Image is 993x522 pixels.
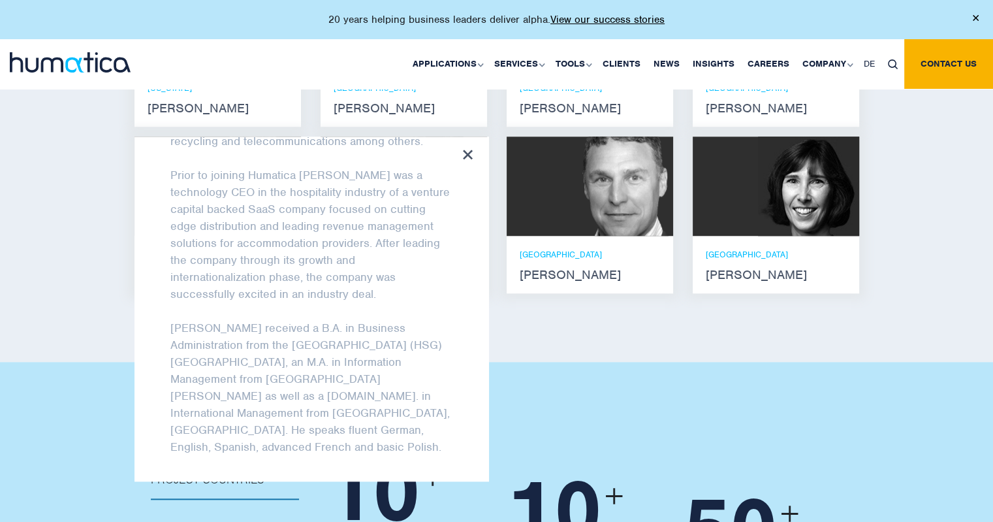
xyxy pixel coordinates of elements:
[904,39,993,89] a: Contact us
[647,39,686,89] a: News
[864,58,875,69] span: DE
[572,137,673,236] img: Bryan Turner
[596,39,647,89] a: Clients
[741,39,796,89] a: Careers
[424,457,442,500] span: +
[888,59,898,69] img: search_icon
[406,39,488,89] a: Applications
[10,52,131,73] img: logo
[148,103,288,114] strong: [PERSON_NAME]
[796,39,857,89] a: Company
[170,168,450,301] span: Prior to joining Humatica [PERSON_NAME] was a technology CEO in the hospitality industry of a ven...
[520,249,660,260] p: [GEOGRAPHIC_DATA]
[550,13,665,26] a: View our success stories
[151,472,300,500] p: Project Countries
[706,103,846,114] strong: [PERSON_NAME]
[706,270,846,280] strong: [PERSON_NAME]
[328,13,665,26] p: 20 years helping business leaders deliver alpha.
[170,321,450,454] span: [PERSON_NAME] received a B.A. in Business Administration from the [GEOGRAPHIC_DATA] (HSG) [GEOGRA...
[549,39,596,89] a: Tools
[488,39,549,89] a: Services
[706,249,846,260] p: [GEOGRAPHIC_DATA]
[520,103,660,114] strong: [PERSON_NAME]
[758,137,859,236] img: Karen Wright
[686,39,741,89] a: Insights
[857,39,881,89] a: DE
[520,270,660,280] strong: [PERSON_NAME]
[334,103,474,114] strong: [PERSON_NAME]
[605,476,623,518] span: +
